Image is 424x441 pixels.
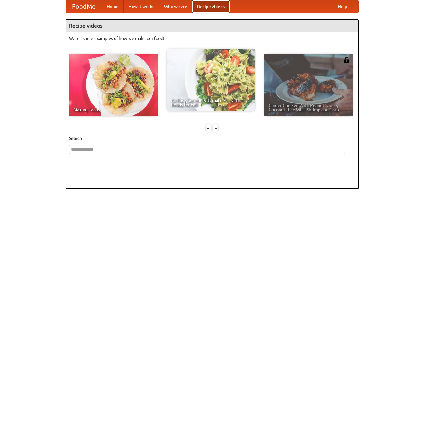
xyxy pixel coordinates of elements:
a: Recipe videos [192,0,230,13]
a: An Easy, Summery Tomato Pasta That's Ready for Fall [167,49,255,111]
span: An Easy, Summery Tomato Pasta That's Ready for Fall [171,98,251,107]
a: FoodMe [66,0,102,13]
h5: Search [69,135,355,141]
h4: Recipe videos [66,20,358,32]
img: 483408.png [344,57,350,63]
p: Watch some examples of how we make our food! [69,35,355,41]
div: » [213,124,218,132]
a: Help [333,0,352,13]
a: Home [102,0,124,13]
a: Who we are [159,0,192,13]
a: Making Tacos [69,54,158,116]
a: How it works [124,0,159,13]
span: Making Tacos [73,108,153,112]
div: « [206,124,211,132]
